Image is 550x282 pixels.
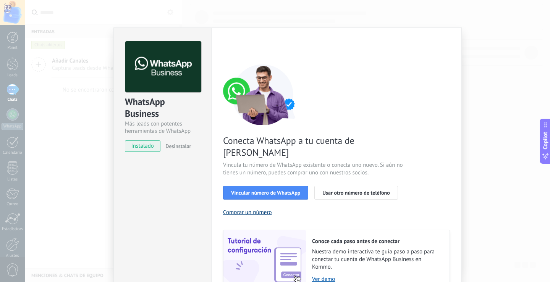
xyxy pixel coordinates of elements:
[542,132,549,149] span: Copilot
[312,248,442,271] span: Nuestra demo interactiva te guía paso a paso para conectar tu cuenta de WhatsApp Business en Kommo.
[125,41,201,93] img: logo_main.png
[125,96,200,120] div: WhatsApp Business
[223,186,308,200] button: Vincular número de WhatsApp
[223,209,272,216] button: Comprar un número
[125,120,200,135] div: Más leads con potentes herramientas de WhatsApp
[162,140,191,152] button: Desinstalar
[125,140,160,152] span: instalado
[165,143,191,150] span: Desinstalar
[223,64,303,125] img: connect number
[312,238,442,245] h2: Conoce cada paso antes de conectar
[223,135,405,158] span: Conecta WhatsApp a tu cuenta de [PERSON_NAME]
[223,161,405,177] span: Vincula tu número de WhatsApp existente o conecta uno nuevo. Si aún no tienes un número, puedes c...
[322,190,390,195] span: Usar otro número de teléfono
[231,190,300,195] span: Vincular número de WhatsApp
[314,186,398,200] button: Usar otro número de teléfono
